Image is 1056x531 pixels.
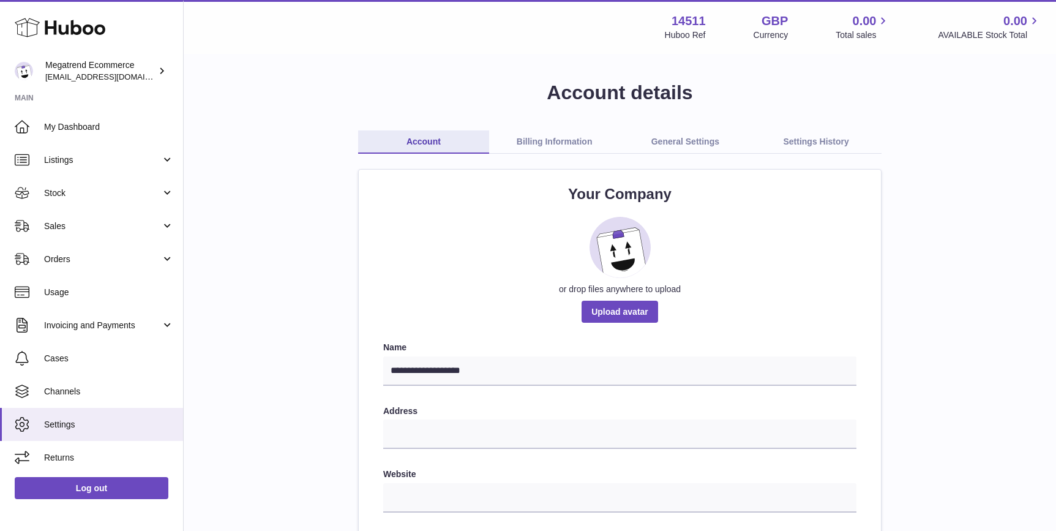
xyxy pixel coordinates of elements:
a: General Settings [620,130,751,154]
label: Address [383,405,856,417]
a: Log out [15,477,168,499]
a: Billing Information [489,130,620,154]
h2: Your Company [383,184,856,204]
span: My Dashboard [44,121,174,133]
span: Invoicing and Payments [44,320,161,331]
span: Cases [44,353,174,364]
span: 0.00 [1003,13,1027,29]
div: Megatrend Ecommerce [45,59,155,83]
span: Sales [44,220,161,232]
a: 0.00 AVAILABLE Stock Total [938,13,1041,41]
h1: Account details [203,80,1036,106]
span: 0.00 [853,13,877,29]
a: 0.00 Total sales [836,13,890,41]
label: Name [383,342,856,353]
label: Website [383,469,856,480]
img: internalAdmin-14511@internal.huboo.com [15,62,33,80]
span: Returns [44,452,174,464]
div: or drop files anywhere to upload [383,284,856,295]
span: Upload avatar [582,301,658,323]
div: Currency [754,29,788,41]
strong: GBP [762,13,788,29]
span: Stock [44,187,161,199]
a: Account [358,130,489,154]
span: Total sales [836,29,890,41]
span: Usage [44,287,174,298]
span: AVAILABLE Stock Total [938,29,1041,41]
span: Channels [44,386,174,397]
span: Listings [44,154,161,166]
img: placeholder_image.svg [590,217,651,278]
strong: 14511 [672,13,706,29]
span: Orders [44,254,161,265]
span: [EMAIL_ADDRESS][DOMAIN_NAME] [45,72,180,81]
span: Settings [44,419,174,431]
div: Huboo Ref [665,29,706,41]
a: Settings History [751,130,882,154]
